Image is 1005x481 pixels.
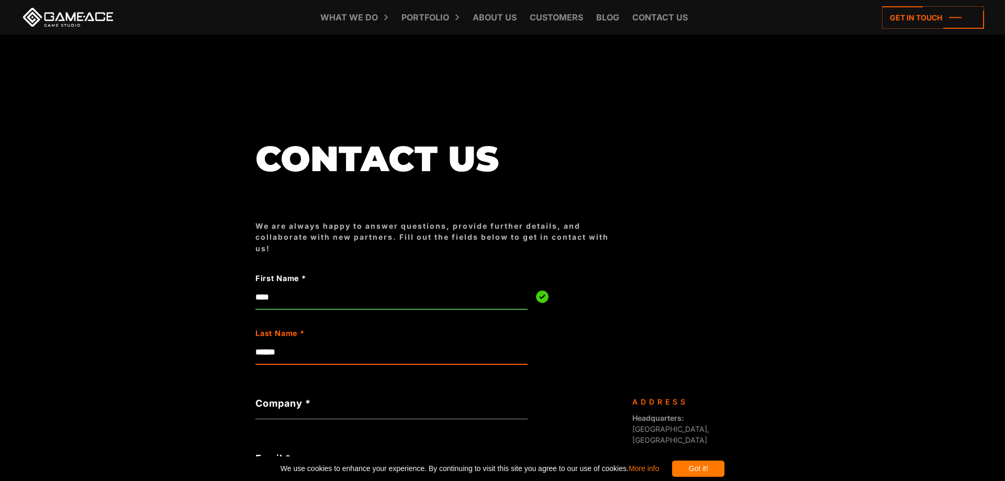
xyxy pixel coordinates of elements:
[255,396,528,410] label: Company *
[629,464,659,473] a: More info
[255,328,473,339] label: Last Name *
[882,6,984,29] a: Get in touch
[632,413,709,444] span: [GEOGRAPHIC_DATA], [GEOGRAPHIC_DATA]
[281,461,659,477] span: We use cookies to enhance your experience. By continuing to visit this site you agree to our use ...
[255,451,528,465] label: Email *
[255,140,622,178] h1: Contact us
[255,220,622,254] div: We are always happy to answer questions, provide further details, and collaborate with new partne...
[255,273,473,284] label: First Name *
[672,461,724,477] div: Got it!
[632,413,684,422] strong: Headquarters:
[632,396,742,407] div: Address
